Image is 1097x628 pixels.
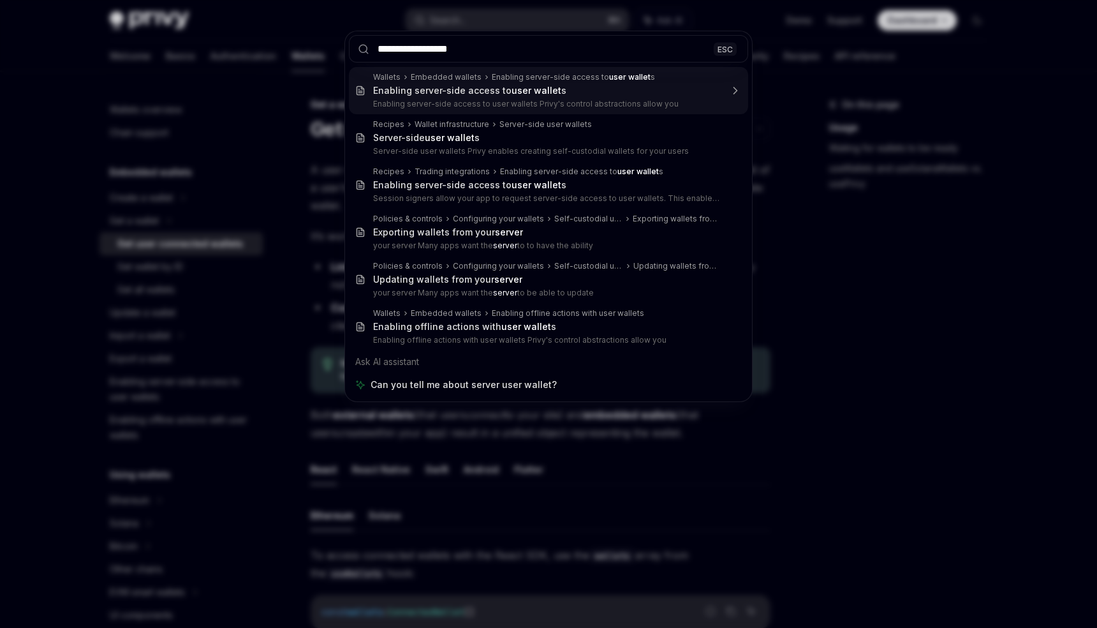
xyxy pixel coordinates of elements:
div: Wallets [373,72,401,82]
b: user wallet [425,132,475,143]
div: Trading integrations [415,167,490,177]
div: Wallets [373,308,401,318]
div: Configuring your wallets [453,214,544,224]
div: Enabling server-side access to s [492,72,655,82]
b: server [493,241,517,250]
div: Server-side user wallets [499,119,592,130]
b: user wallet [512,179,561,190]
div: Enabling offline actions with s [373,321,556,333]
b: user wallet [609,72,651,82]
b: user wallet [501,321,551,332]
p: your server Many apps want the to to have the ability [373,241,721,251]
span: Can you tell me about server user wallet? [371,378,557,391]
div: Enabling server-side access to s [373,179,566,191]
div: ESC [714,42,737,56]
div: Recipes [373,167,404,177]
div: Self-custodial user wallets [554,261,623,271]
div: Recipes [373,119,404,130]
div: Enabling offline actions with user wallets [492,308,644,318]
div: Enabling server-side access to s [373,85,566,96]
p: your server Many apps want the to be able to update [373,288,721,298]
b: server [495,227,523,237]
div: Embedded wallets [411,308,482,318]
b: server [494,274,522,285]
div: Wallet infrastructure [415,119,489,130]
div: Updating wallets from your [373,274,522,285]
p: Enabling offline actions with user wallets Privy's control abstractions allow you [373,335,721,345]
div: Policies & controls [373,261,443,271]
div: Configuring your wallets [453,261,544,271]
div: Exporting wallets from your server [633,214,721,224]
p: Enabling server-side access to user wallets Privy's control abstractions allow you [373,99,721,109]
div: Self-custodial user wallets [554,214,622,224]
p: Server-side user wallets Privy enables creating self-custodial wallets for your users [373,146,721,156]
div: Server-side s [373,132,480,144]
p: Session signers allow your app to request server-side access to user wallets. This enables your app [373,193,721,204]
b: user wallet [512,85,561,96]
div: Updating wallets from your server [633,261,721,271]
div: Policies & controls [373,214,443,224]
div: Exporting wallets from your [373,227,523,238]
div: Ask AI assistant [349,350,748,373]
div: Embedded wallets [411,72,482,82]
div: Enabling server-side access to s [500,167,663,177]
b: user wallet [617,167,659,176]
b: server [493,288,517,297]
